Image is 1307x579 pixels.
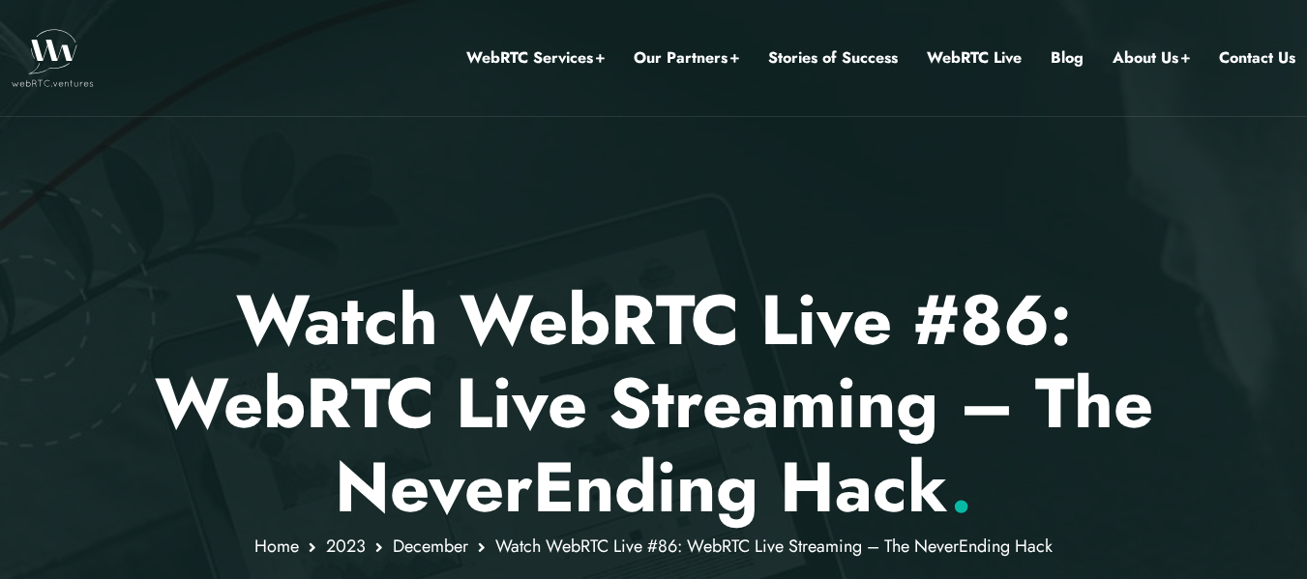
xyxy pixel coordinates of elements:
[466,45,605,71] a: WebRTC Services
[1219,45,1295,71] a: Contact Us
[495,534,1053,559] span: Watch WebRTC Live #86: WebRTC Live Streaming – The NeverEnding Hack
[634,45,739,71] a: Our Partners
[326,534,366,559] a: 2023
[254,534,299,559] a: Home
[87,278,1220,529] h1: Watch WebRTC Live #86: WebRTC Live Streaming – The NeverEnding Hack
[12,29,94,87] img: WebRTC.ventures
[927,45,1022,71] a: WebRTC Live
[950,437,972,537] span: .
[393,534,468,559] a: December
[768,45,898,71] a: Stories of Success
[1051,45,1084,71] a: Blog
[1113,45,1190,71] a: About Us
